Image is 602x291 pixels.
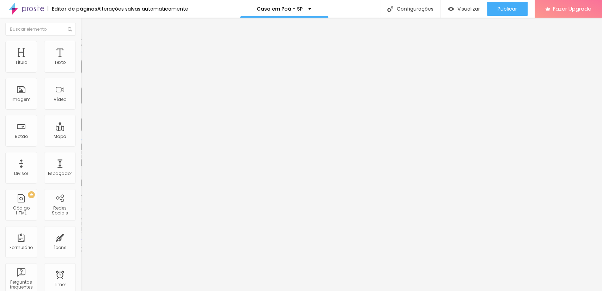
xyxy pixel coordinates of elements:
div: Vídeo [54,97,66,102]
div: Divisor [14,171,28,176]
div: Redes Sociais [46,206,74,216]
div: Perguntas frequentes [7,280,35,290]
img: Icone [68,27,72,31]
img: view-1.svg [448,6,454,12]
span: Visualizar [457,6,480,12]
p: Casa em Poá - SP [257,6,303,11]
div: Texto [54,60,66,65]
div: Código HTML [7,206,35,216]
img: Icone [387,6,393,12]
div: Espaçador [48,171,72,176]
div: Formulário [10,245,33,250]
span: Fazer Upgrade [553,6,591,12]
div: Título [15,60,27,65]
span: Publicar [498,6,517,12]
div: Alterações salvas automaticamente [97,6,188,11]
div: Editor de páginas [48,6,97,11]
div: Imagem [12,97,31,102]
input: Buscar elemento [5,23,76,36]
div: Ícone [54,245,66,250]
div: Mapa [54,134,66,139]
button: Visualizar [441,2,487,16]
div: Botão [15,134,28,139]
button: Publicar [487,2,528,16]
div: Timer [54,282,66,287]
